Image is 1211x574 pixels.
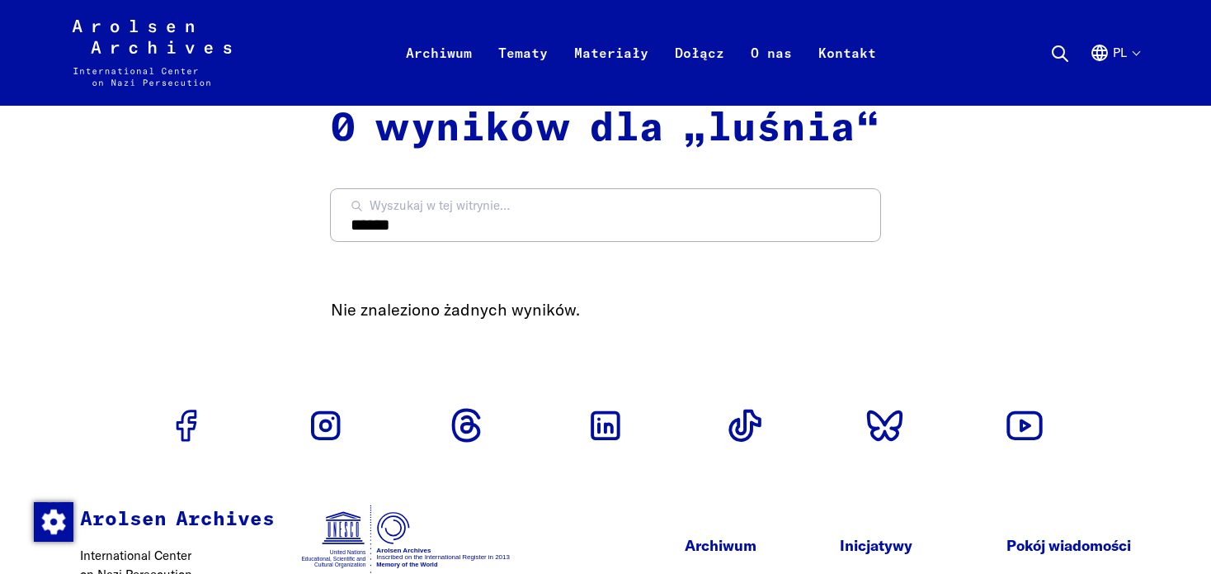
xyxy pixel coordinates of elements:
[579,399,632,452] a: Przejdź do profilu Linkedin
[998,399,1051,452] a: Przejdź do profilu Youtube
[331,106,880,154] h2: 0 wyników dla „luśnia“
[1006,534,1131,557] p: Pokój wiadomości
[840,534,945,557] p: Inicjatywy
[859,399,912,452] a: Przejdź do profilu Bluesky
[160,399,213,452] a: Przejdź do profilu Facebook
[737,40,805,106] a: O nas
[393,40,485,106] a: Archiwum
[34,502,73,542] img: Zmienić zgodę
[685,534,780,557] p: Archiwum
[299,399,352,452] a: Przejdź do profilu Instagram
[393,20,889,86] nav: Podstawowy
[331,297,880,322] p: Nie znaleziono żadnych wyników.
[80,510,275,529] strong: Arolsen Archives
[805,40,889,106] a: Kontakt
[440,399,492,452] a: Przejdź do profilu Threads
[719,399,771,452] a: Przejdź do profilu Tiktok
[485,40,561,106] a: Tematy
[662,40,737,106] a: Dołącz
[561,40,662,106] a: Materiały
[1090,43,1139,102] button: Polski, wybór języka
